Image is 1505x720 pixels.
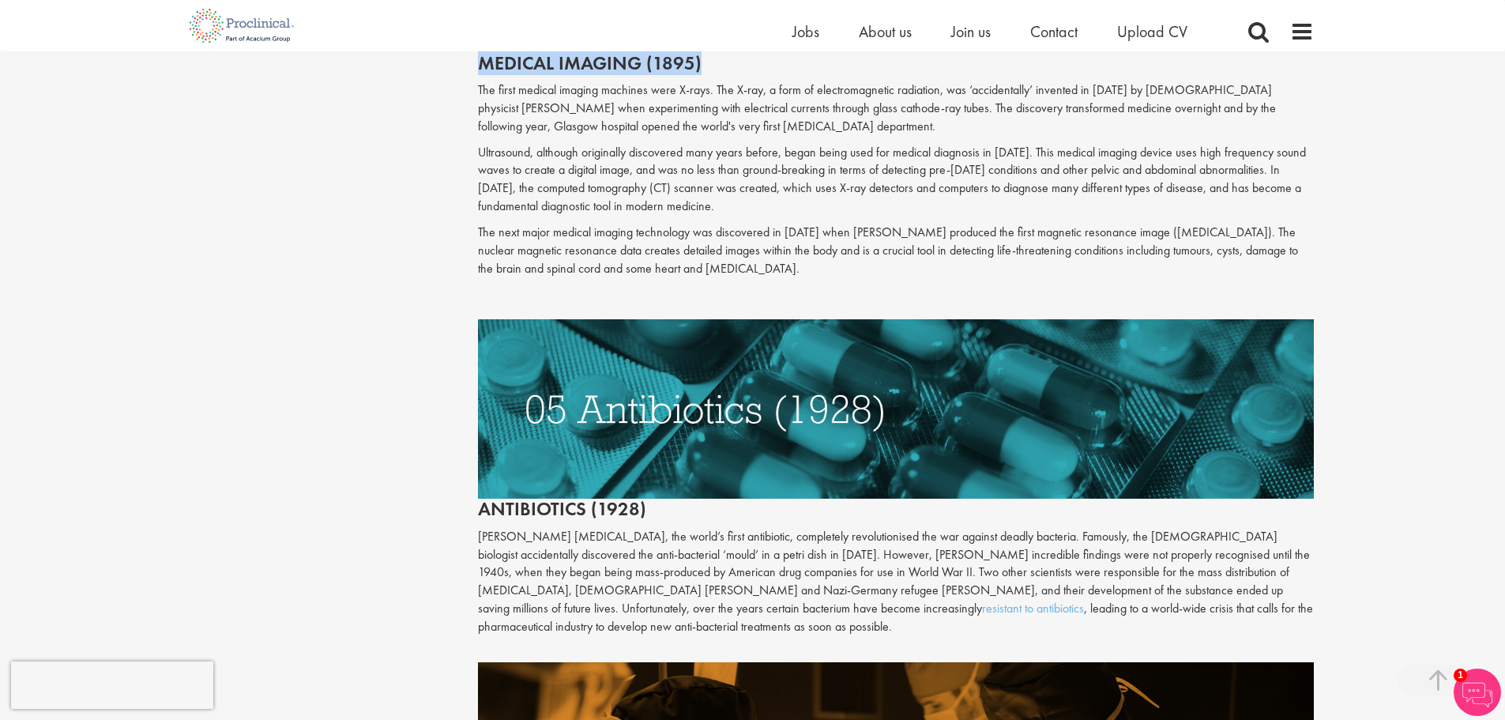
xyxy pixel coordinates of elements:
[478,224,1314,278] p: The next major medical imaging technology was discovered in [DATE] when [PERSON_NAME] produced th...
[982,600,1084,616] a: resistant to antibiotics
[792,21,819,42] a: Jobs
[478,319,1314,499] img: antibiotics
[478,81,1314,136] p: The first medical imaging machines were X-rays. The X-ray, a form of electromagnetic radiation, w...
[478,53,1314,74] h2: Medical imaging (1895)
[478,319,1314,519] h2: Antibiotics (1928)
[1030,21,1078,42] a: Contact
[1454,669,1467,682] span: 1
[951,21,991,42] a: Join us
[1117,21,1187,42] a: Upload CV
[1454,669,1501,716] img: Chatbot
[11,662,213,709] iframe: reCAPTCHA
[478,528,1314,636] p: [PERSON_NAME] [MEDICAL_DATA], the world’s first antibiotic, completely revolutionised the war aga...
[859,21,912,42] a: About us
[478,144,1314,216] p: Ultrasound, although originally discovered many years before, began being used for medical diagno...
